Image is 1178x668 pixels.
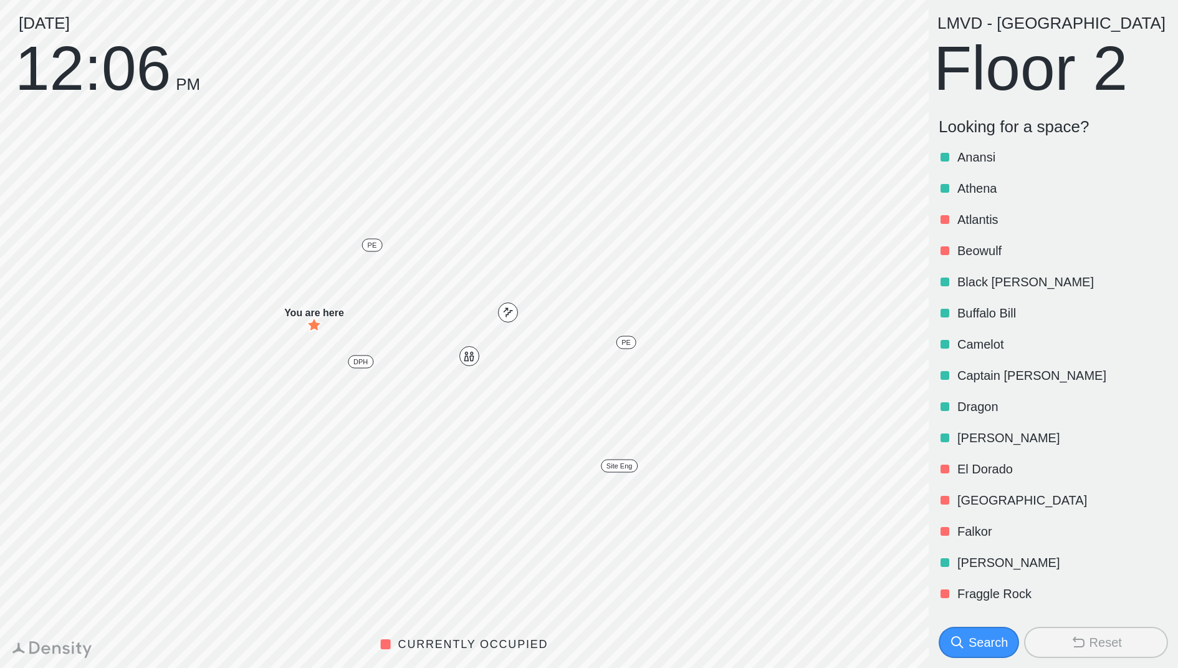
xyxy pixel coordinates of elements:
[969,634,1008,651] div: Search
[957,367,1166,384] p: Captain [PERSON_NAME]
[1089,634,1122,651] div: Reset
[957,273,1166,291] p: Black [PERSON_NAME]
[957,554,1166,571] p: [PERSON_NAME]
[957,585,1166,603] p: Fraggle Rock
[957,336,1166,353] p: Camelot
[957,491,1166,509] p: [GEOGRAPHIC_DATA]
[957,180,1166,197] p: Athena
[957,523,1166,540] p: Falkor
[939,627,1019,658] button: Search
[957,304,1166,322] p: Buffalo Bill
[939,117,1168,137] p: Looking for a space?
[957,242,1166,259] p: Beowulf
[957,460,1166,478] p: El Dorado
[957,616,1166,634] p: Frankenstein
[957,211,1166,228] p: Atlantis
[1024,627,1168,658] button: Reset
[957,148,1166,166] p: Anansi
[957,429,1166,447] p: [PERSON_NAME]
[957,398,1166,415] p: Dragon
